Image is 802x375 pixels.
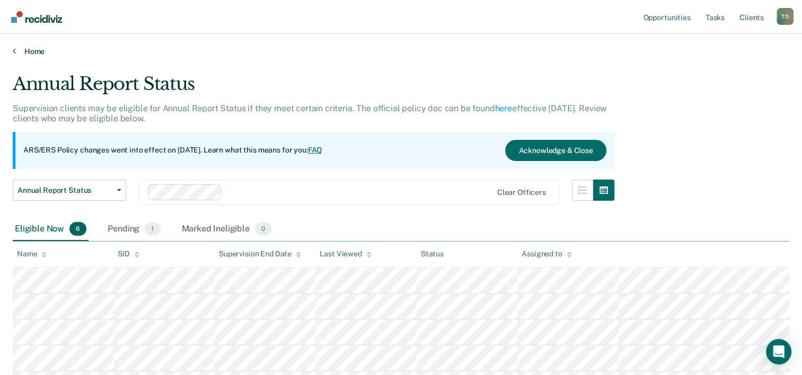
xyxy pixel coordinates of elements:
a: here [495,103,512,113]
div: Status [421,249,444,258]
div: Pending1 [105,218,162,241]
div: Clear officers [497,188,546,197]
div: Last Viewed [320,249,371,258]
div: Eligible Now6 [13,218,89,241]
span: Annual Report Status [17,186,113,195]
a: Home [13,47,789,56]
div: Assigned to [522,249,571,258]
div: Name [17,249,47,258]
span: 0 [255,222,271,236]
div: Supervision End Date [219,249,301,258]
button: Acknowledge & Close [505,140,606,161]
div: SID [118,249,139,258]
div: Open Intercom Messenger [766,339,791,364]
img: Recidiviz [11,11,62,23]
div: T D [777,8,794,25]
span: 6 [69,222,86,236]
p: Supervision clients may be eligible for Annual Report Status if they meet certain criteria. The o... [13,103,606,123]
a: FAQ [308,146,323,154]
button: Annual Report Status [13,180,126,201]
div: Annual Report Status [13,73,614,103]
div: Marked Ineligible0 [180,218,274,241]
button: Profile dropdown button [777,8,794,25]
span: 1 [145,222,160,236]
p: ARS/ERS Policy changes went into effect on [DATE]. Learn what this means for you: [23,145,322,156]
